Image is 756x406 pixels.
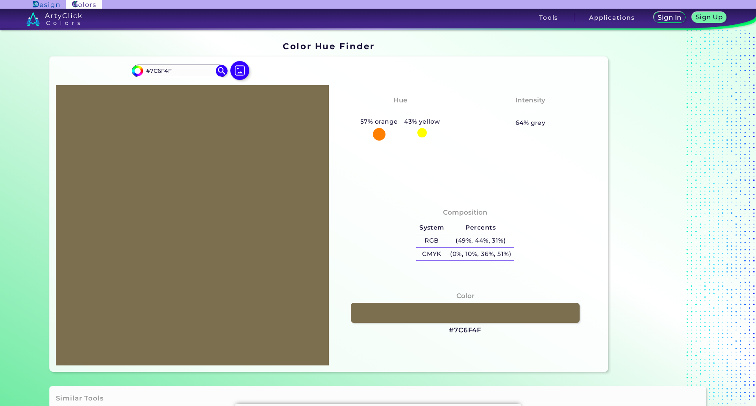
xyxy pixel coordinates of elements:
[589,15,635,20] h3: Applications
[230,61,249,80] img: icon picture
[447,234,514,247] h5: (49%, 44%, 31%)
[370,107,430,117] h3: Orange-Yellow
[447,248,514,261] h5: (0%, 10%, 36%, 51%)
[447,221,514,234] h5: Percents
[443,207,487,218] h4: Composition
[654,12,685,23] a: Sign In
[283,40,374,52] h1: Color Hue Finder
[416,248,447,261] h5: CMYK
[393,95,407,106] h4: Hue
[696,14,723,20] h5: Sign Up
[456,290,474,302] h4: Color
[658,14,681,20] h5: Sign In
[416,234,447,247] h5: RGB
[516,107,545,117] h3: Pastel
[216,65,228,77] img: icon search
[515,95,545,106] h4: Intensity
[33,1,59,8] img: ArtyClick Design logo
[416,221,447,234] h5: System
[539,15,558,20] h3: Tools
[143,66,216,76] input: type color..
[401,117,443,127] h5: 43% yellow
[357,117,401,127] h5: 57% orange
[515,118,546,128] h5: 64% grey
[611,38,710,349] iframe: Advertisement
[692,12,726,23] a: Sign Up
[56,394,104,403] h3: Similar Tools
[26,12,82,26] img: logo_artyclick_colors_white.svg
[449,326,482,335] h3: #7C6F4F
